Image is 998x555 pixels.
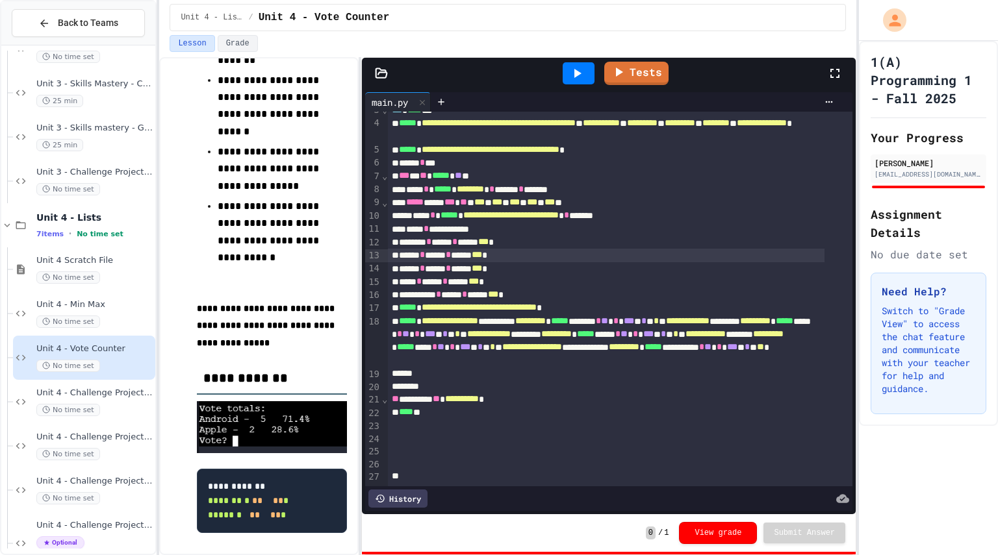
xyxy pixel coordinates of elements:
[365,458,381,471] div: 26
[679,522,757,544] button: View grade
[365,249,381,262] div: 13
[869,5,910,35] div: My Account
[365,471,381,484] div: 27
[368,489,428,508] div: History
[381,197,388,208] span: Fold line
[365,196,381,209] div: 9
[36,271,100,284] span: No time set
[36,299,153,310] span: Unit 4 - Min Max
[365,420,381,433] div: 23
[36,51,100,63] span: No time set
[36,123,153,134] span: Unit 3 - Skills mastery - Guess the Word
[36,230,64,238] span: 7 items
[365,393,381,406] div: 21
[36,343,153,354] span: Unit 4 - Vote Counter
[875,169,982,179] div: [EMAIL_ADDRESS][DOMAIN_NAME]
[36,95,83,107] span: 25 min
[36,315,100,328] span: No time set
[36,520,153,531] span: Unit 4 - Challenge Project - Grade Calculator
[365,433,381,446] div: 24
[365,92,431,112] div: main.py
[875,157,982,169] div: [PERSON_NAME]
[664,528,669,538] span: 1
[218,35,258,52] button: Grade
[365,183,381,196] div: 8
[882,304,975,395] p: Switch to "Grade View" to access the chat feature and communicate with your teacher for help and ...
[36,476,153,487] span: Unit 4 - Challenge Project - Python Word Counter
[365,445,381,458] div: 25
[170,35,214,52] button: Lesson
[58,16,118,30] span: Back to Teams
[365,95,415,109] div: main.py
[365,289,381,302] div: 16
[36,360,100,372] span: No time set
[871,205,986,241] h2: Assignment Details
[12,9,145,37] button: Back to Teams
[36,183,100,195] span: No time set
[365,236,381,249] div: 12
[646,526,656,539] span: 0
[36,492,100,504] span: No time set
[259,10,390,25] span: Unit 4 - Vote Counter
[365,143,381,156] div: 5
[365,262,381,275] div: 14
[365,223,381,236] div: 11
[365,407,381,420] div: 22
[248,12,253,23] span: /
[365,117,381,143] div: 4
[36,388,153,399] span: Unit 4 - Challenge Project - Gimkit random name generator
[69,228,71,239] span: •
[365,276,381,289] div: 15
[36,139,83,151] span: 25 min
[181,12,243,23] span: Unit 4 - Lists
[871,247,986,262] div: No due date set
[871,53,986,107] h1: 1(A) Programming 1 - Fall 2025
[365,302,381,315] div: 17
[36,448,100,460] span: No time set
[658,528,663,538] span: /
[882,284,975,299] h3: Need Help?
[365,381,381,394] div: 20
[365,210,381,223] div: 10
[763,523,845,543] button: Submit Answer
[774,528,835,538] span: Submit Answer
[365,315,381,368] div: 18
[381,171,388,181] span: Fold line
[604,62,669,85] a: Tests
[36,536,84,549] span: Optional
[36,404,100,416] span: No time set
[365,156,381,169] div: 6
[77,230,123,238] span: No time set
[36,79,153,90] span: Unit 3 - Skills Mastery - Counting
[36,432,153,443] span: Unit 4 - Challenge Projects - Quizlet - Even groups
[36,167,153,178] span: Unit 3 - Challenge Project - 3 player Rock Paper Scissors
[36,255,153,266] span: Unit 4 Scratch File
[871,129,986,147] h2: Your Progress
[36,212,153,223] span: Unit 4 - Lists
[365,368,381,381] div: 19
[365,170,381,183] div: 7
[381,394,388,404] span: Fold line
